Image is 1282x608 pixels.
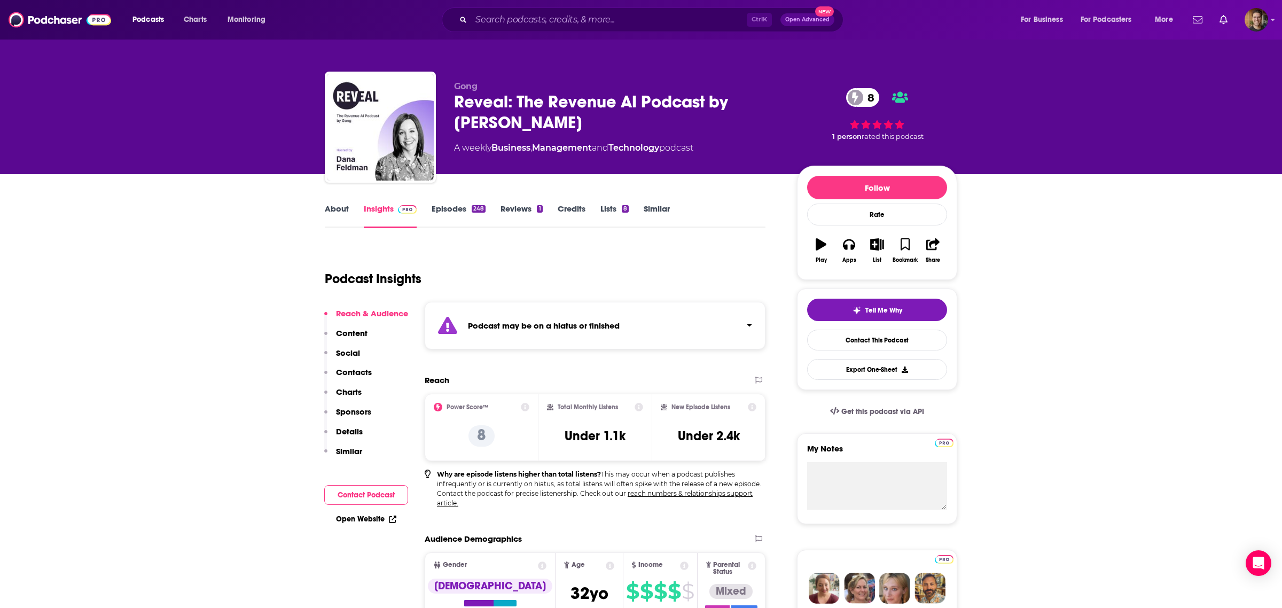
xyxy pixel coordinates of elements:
[608,143,659,153] a: Technology
[324,308,408,328] button: Reach & Audience
[1246,550,1271,576] div: Open Intercom Messenger
[558,204,585,228] a: Credits
[873,257,881,263] div: List
[1021,12,1063,27] span: For Business
[935,437,953,447] a: Pro website
[336,328,368,338] p: Content
[841,407,924,416] span: Get this podcast via API
[454,81,478,91] span: Gong
[822,399,933,425] a: Get this podcast via API
[425,302,765,349] section: Click to expand status details
[324,348,360,368] button: Social
[364,204,417,228] a: InsightsPodchaser Pro
[1245,8,1268,32] button: Show profile menu
[857,88,880,107] span: 8
[879,573,910,604] img: Jules Profile
[1074,11,1147,28] button: open menu
[807,204,947,225] div: Rate
[428,579,552,594] div: [DEMOGRAPHIC_DATA]
[682,583,694,600] span: $
[626,583,639,600] span: $
[184,12,207,27] span: Charts
[324,485,408,505] button: Contact Podcast
[863,231,891,270] button: List
[914,573,945,604] img: Jon Profile
[713,562,746,575] span: Parental Status
[671,403,730,411] h2: New Episode Listens
[935,555,953,564] img: Podchaser Pro
[220,11,279,28] button: open menu
[935,439,953,447] img: Podchaser Pro
[935,554,953,564] a: Pro website
[1215,11,1232,29] a: Show notifications dropdown
[324,387,362,407] button: Charts
[336,446,362,456] p: Similar
[815,6,834,17] span: New
[865,306,902,315] span: Tell Me Why
[325,204,349,228] a: About
[336,348,360,358] p: Social
[324,446,362,466] button: Similar
[425,375,449,385] h2: Reach
[842,257,856,263] div: Apps
[530,143,532,153] span: ,
[398,205,417,214] img: Podchaser Pro
[324,426,363,446] button: Details
[919,231,947,270] button: Share
[472,205,486,213] div: 248
[835,231,863,270] button: Apps
[9,10,111,30] img: Podchaser - Follow, Share and Rate Podcasts
[1245,8,1268,32] img: User Profile
[491,143,530,153] a: Business
[454,142,693,154] div: A weekly podcast
[638,562,663,568] span: Income
[853,306,861,315] img: tell me why sparkle
[572,562,585,568] span: Age
[336,407,371,417] p: Sponsors
[807,359,947,380] button: Export One-Sheet
[807,330,947,350] a: Contact This Podcast
[452,7,854,32] div: Search podcasts, credits, & more...
[678,428,740,444] h3: Under 2.4k
[177,11,213,28] a: Charts
[324,407,371,426] button: Sponsors
[640,583,653,600] span: $
[926,257,940,263] div: Share
[336,387,362,397] p: Charts
[132,12,164,27] span: Podcasts
[327,74,434,181] img: Reveal: The Revenue AI Podcast by Gong
[600,204,629,228] a: Lists8
[807,443,947,462] label: My Notes
[862,132,924,141] span: rated this podcast
[447,403,488,411] h2: Power Score™
[780,13,834,26] button: Open AdvancedNew
[325,271,421,287] h1: Podcast Insights
[532,143,592,153] a: Management
[893,257,918,263] div: Bookmark
[501,204,542,228] a: Reviews1
[807,176,947,199] button: Follow
[622,205,629,213] div: 8
[425,534,522,544] h2: Audience Demographics
[324,328,368,348] button: Content
[747,13,772,27] span: Ctrl K
[654,583,667,600] span: $
[846,88,880,107] a: 8
[785,17,830,22] span: Open Advanced
[125,11,178,28] button: open menu
[565,428,626,444] h3: Under 1.1k
[570,583,608,604] span: 32 yo
[437,470,601,478] b: Why are episode listens higher than total listens?
[1147,11,1186,28] button: open menu
[592,143,608,153] span: and
[832,132,862,141] span: 1 person
[1081,12,1132,27] span: For Podcasters
[797,81,957,147] div: 8 1 personrated this podcast
[437,470,765,508] p: This may occur when a podcast publishes infrequently or is currently on hiatus, as total listens ...
[324,367,372,387] button: Contacts
[644,204,670,228] a: Similar
[709,584,753,599] div: Mixed
[1013,11,1076,28] button: open menu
